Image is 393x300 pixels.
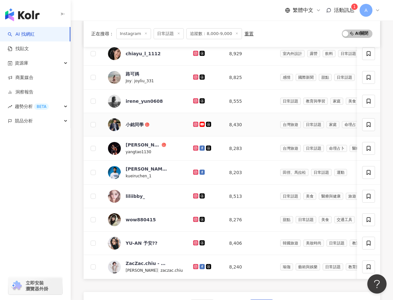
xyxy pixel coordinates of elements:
[126,166,167,172] div: [PERSON_NAME].K.R.[PERSON_NAME]
[319,216,332,223] span: 美食
[108,237,183,250] a: KOL AvatarYU-AN 予安??
[134,79,154,83] span: joyliu_331
[280,74,293,81] span: 感情
[108,71,121,84] img: KOL Avatar
[154,28,184,39] span: 日常話題
[293,7,313,14] span: 繁體中文
[303,121,324,128] span: 日常話題
[108,142,183,155] a: KOL Avatar[PERSON_NAME]/桃子yangtao1130
[126,260,167,267] div: ZacZac.chiu - 飛天[PERSON_NAME]
[338,50,359,57] span: 日常話題
[158,268,161,273] span: |
[91,31,114,36] span: 正在搜尋 ：
[126,193,145,199] div: liliibby_
[108,260,183,274] a: KOL AvatarZacZac.chiu - 飛天[PERSON_NAME][PERSON_NAME]|zaczac.chiu
[108,166,183,179] a: KOL Avatar[PERSON_NAME].K.R.[PERSON_NAME]kueiruchen_1
[8,46,29,52] a: 找貼文
[116,28,151,39] span: Instagram
[334,216,355,223] span: 交通工具
[126,79,131,83] span: Joy
[108,47,183,60] a: KOL Avatarchiayu_l_1112
[108,237,121,250] img: KOL Avatar
[131,78,134,83] span: |
[296,263,320,270] span: 藝術與娛樂
[108,118,183,131] a: KOL Avatar小銘同學
[108,71,183,84] a: KOL Avatar路可媽Joy|joyliu_331
[224,208,275,232] td: 8,276
[224,90,275,113] td: 8,555
[303,98,328,105] span: 教育與學習
[245,31,254,36] div: 重置
[8,31,35,38] a: searchAI 找網紅
[15,114,33,128] span: 競品分析
[224,137,275,161] td: 8,283
[350,240,374,247] span: 教育與學習
[126,216,156,223] div: wow880415
[126,98,163,104] div: irene_yun0608
[319,193,343,200] span: 醫療與健康
[126,268,158,273] span: [PERSON_NAME]
[126,142,160,148] div: [PERSON_NAME]/桃子
[108,166,121,179] img: KOL Avatar
[280,240,301,247] span: 韓國旅遊
[280,263,293,270] span: 瑜珈
[126,150,151,154] span: yangtao1130
[334,7,354,13] span: 活動訊息
[326,145,347,152] span: 命理占卜
[342,121,362,128] span: 命理占卜
[367,274,387,294] iframe: Help Scout Beacon - Open
[364,7,368,14] span: A
[319,74,332,81] span: 甜點
[280,216,293,223] span: 甜點
[126,174,151,178] span: kueiruchen_1
[108,95,121,108] img: KOL Avatar
[346,98,359,105] span: 美食
[224,161,275,185] td: 8,203
[280,121,301,128] span: 台灣旅遊
[108,260,121,273] img: KOL Avatar
[126,71,139,77] div: 路可媽
[330,98,343,105] span: 家庭
[280,193,301,200] span: 日常話題
[280,145,301,152] span: 台灣旅遊
[186,28,242,39] span: 追蹤數：8,000-9,000
[346,263,370,270] span: 教育與學習
[326,240,347,247] span: 日常話題
[8,75,33,81] a: 商案媒合
[15,56,28,70] span: 資源庫
[346,193,359,200] span: 旅遊
[5,8,40,21] img: logo
[224,66,275,90] td: 8,825
[296,74,316,81] span: 國際新聞
[8,277,62,295] a: chrome extension立即安裝 瀏覽器外掛
[126,121,144,128] div: 小銘同學
[126,240,157,246] div: YU-AN 予安??
[296,216,316,223] span: 日常話題
[350,145,374,152] span: 醫療與健康
[108,190,121,203] img: KOL Avatar
[224,232,275,255] td: 8,406
[224,113,275,137] td: 8,430
[15,99,49,114] span: 趨勢分析
[8,89,33,95] a: 洞察報告
[323,50,335,57] span: 飲料
[280,169,308,176] span: 田徑、馬拉松
[224,42,275,66] td: 8,929
[311,169,332,176] span: 日常話題
[126,50,161,57] div: chiayu_l_1112
[280,98,301,105] span: 日常話題
[34,103,49,110] div: BETA
[353,4,356,9] span: 1
[280,50,305,57] span: 室內外設計
[160,268,183,273] span: zaczac.chiu
[334,74,355,81] span: 日常話題
[108,190,183,203] a: KOL Avatarliliibby_
[108,47,121,60] img: KOL Avatar
[10,281,23,291] img: chrome extension
[108,95,183,108] a: KOL Avatarirene_yun0608
[108,213,121,226] img: KOL Avatar
[303,145,324,152] span: 日常話題
[303,193,316,200] span: 美食
[224,255,275,279] td: 8,240
[108,118,121,131] img: KOL Avatar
